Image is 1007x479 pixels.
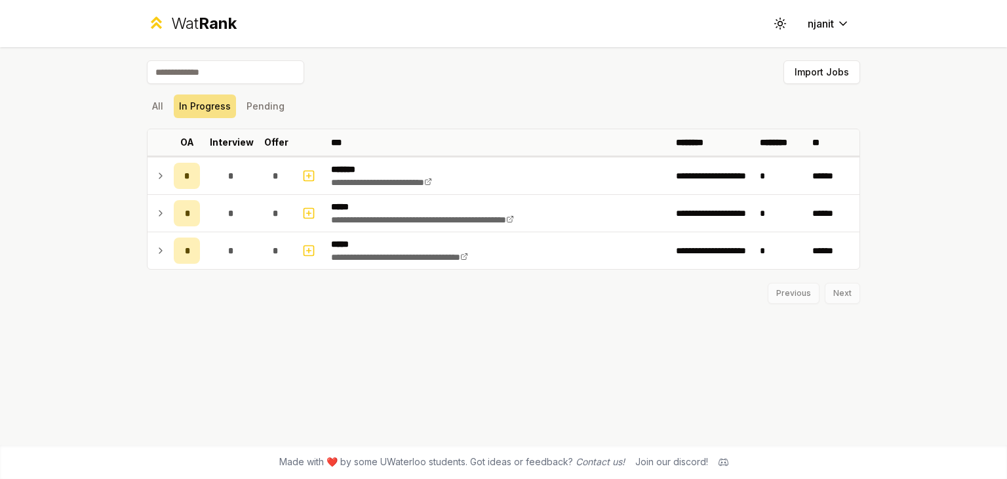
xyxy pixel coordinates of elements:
[174,94,236,118] button: In Progress
[264,136,288,149] p: Offer
[808,16,834,31] span: njanit
[180,136,194,149] p: OA
[199,14,237,33] span: Rank
[279,455,625,469] span: Made with ❤️ by some UWaterloo students. Got ideas or feedback?
[241,94,290,118] button: Pending
[171,13,237,34] div: Wat
[576,456,625,467] a: Contact us!
[783,60,860,84] button: Import Jobs
[210,136,254,149] p: Interview
[635,455,708,469] div: Join our discord!
[147,13,237,34] a: WatRank
[797,12,860,35] button: njanit
[147,94,168,118] button: All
